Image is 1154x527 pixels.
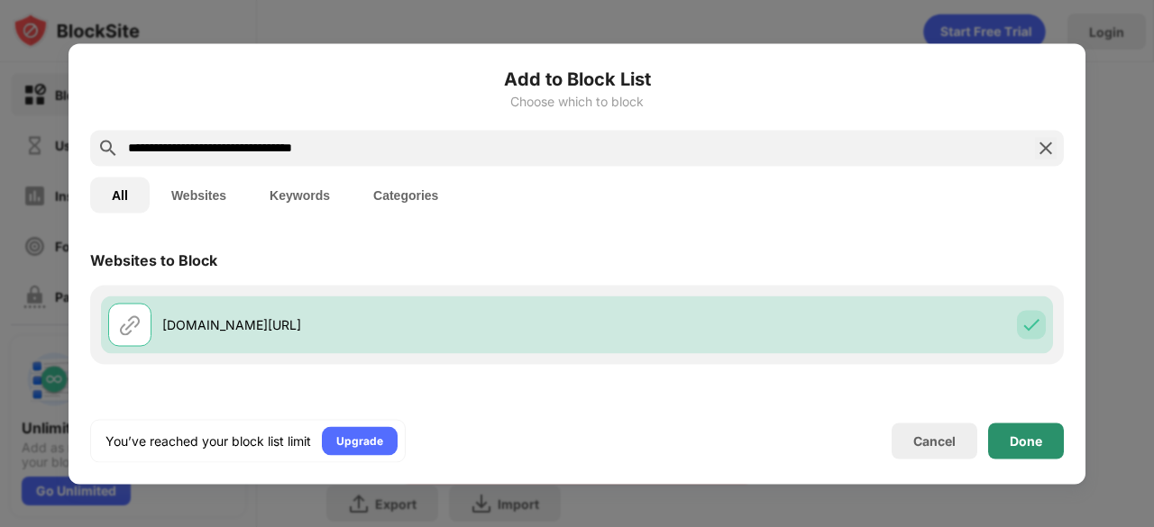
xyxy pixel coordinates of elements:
button: Keywords [248,177,352,213]
div: [DOMAIN_NAME][URL] [162,315,577,334]
div: Upgrade [336,432,383,450]
img: search.svg [97,137,119,159]
div: You’ve reached your block list limit [105,432,311,450]
button: Websites [150,177,248,213]
div: Done [1010,433,1042,448]
img: url.svg [119,313,141,335]
img: search-close [1035,137,1057,159]
h6: Add to Block List [90,65,1064,92]
button: All [90,177,150,213]
div: Cancel [913,433,956,449]
div: Websites to Block [90,250,217,268]
button: Categories [352,177,460,213]
div: Choose which to block [90,94,1064,108]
